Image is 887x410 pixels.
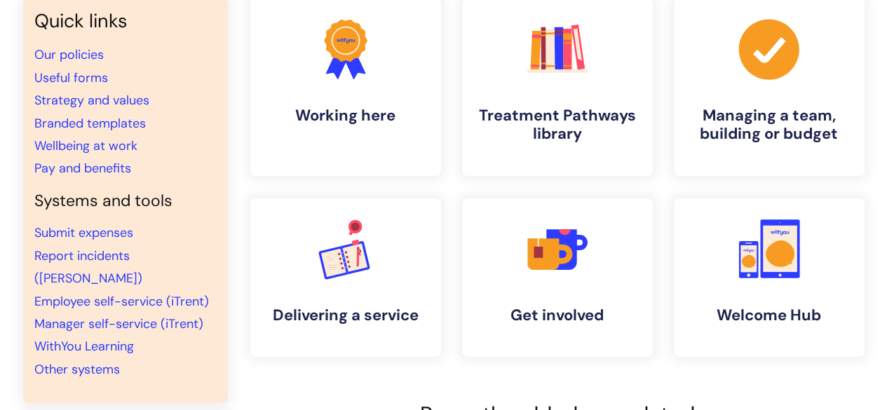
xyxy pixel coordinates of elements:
[250,198,441,357] a: Delivering a service
[34,46,104,63] a: Our policies
[462,198,653,357] a: Get involved
[262,107,430,125] h4: Working here
[34,191,217,211] h4: Systems and tools
[34,115,146,132] a: Branded templates
[34,293,209,310] a: Employee self-service (iTrent)
[34,315,203,332] a: Manager self-service (iTrent)
[34,69,108,86] a: Useful forms
[262,306,430,324] h4: Delivering a service
[34,137,137,154] a: Wellbeing at work
[34,10,217,32] h3: Quick links
[34,338,134,355] a: WithYou Learning
[674,198,865,357] a: Welcome Hub
[34,361,120,378] a: Other systems
[34,160,131,177] a: Pay and benefits
[34,92,149,109] a: Strategy and values
[34,247,142,287] a: Report incidents ([PERSON_NAME])
[473,107,642,144] h4: Treatment Pathways library
[34,224,133,241] a: Submit expenses
[473,306,642,324] h4: Get involved
[685,107,853,144] h4: Managing a team, building or budget
[685,306,853,324] h4: Welcome Hub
